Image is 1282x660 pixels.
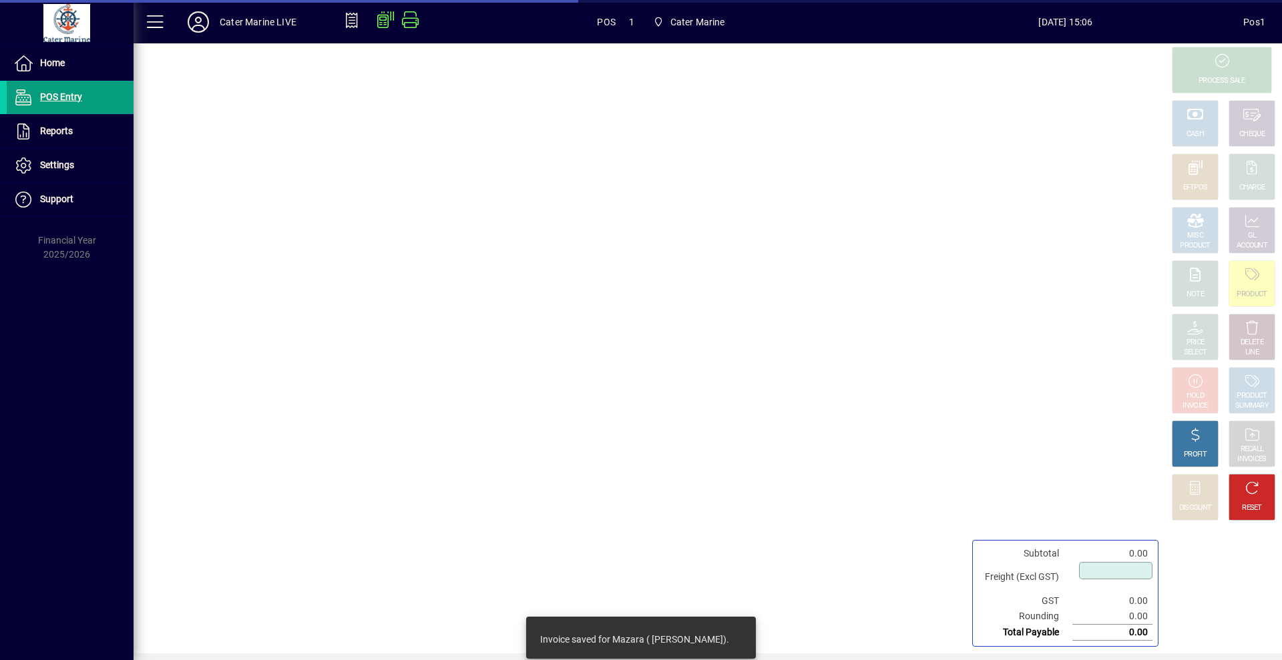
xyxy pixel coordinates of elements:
a: Reports [7,115,134,148]
span: 1 [629,11,634,33]
div: RECALL [1241,444,1264,454]
div: INVOICE [1183,401,1207,411]
span: POS [597,11,616,33]
div: DELETE [1241,338,1263,348]
a: Home [7,47,134,80]
div: Cater Marine LIVE [220,11,296,33]
span: POS Entry [40,91,82,102]
td: Total Payable [978,625,1072,641]
div: CHEQUE [1239,129,1265,139]
td: 0.00 [1072,546,1152,561]
div: PRODUCT [1180,241,1210,251]
div: Invoice saved for Mazara ( [PERSON_NAME]). [540,633,729,646]
span: [DATE] 15:06 [888,11,1244,33]
div: NOTE [1187,290,1204,300]
div: PROFIT [1184,450,1207,460]
div: PRODUCT [1237,391,1267,401]
td: GST [978,593,1072,609]
div: ACCOUNT [1237,241,1267,251]
div: INVOICES [1237,454,1266,464]
a: Support [7,183,134,216]
div: CHARGE [1239,183,1265,193]
div: GL [1248,231,1257,241]
td: 0.00 [1072,593,1152,609]
td: 0.00 [1072,609,1152,625]
div: Pos1 [1243,11,1265,33]
div: PROCESS SALE [1199,76,1245,86]
div: RESET [1242,503,1262,513]
span: Home [40,57,65,68]
td: Rounding [978,609,1072,625]
button: Profile [177,10,220,34]
div: SUMMARY [1235,401,1269,411]
div: HOLD [1187,391,1204,401]
span: Reports [40,125,73,136]
span: Cater Marine [670,11,725,33]
span: Support [40,194,73,204]
span: Cater Marine [648,10,730,34]
div: PRODUCT [1237,290,1267,300]
td: Freight (Excl GST) [978,561,1072,593]
td: Subtotal [978,546,1072,561]
div: LINE [1245,348,1259,358]
div: MISC [1187,231,1203,241]
div: EFTPOS [1183,183,1208,193]
div: SELECT [1184,348,1207,358]
div: DISCOUNT [1179,503,1211,513]
span: Settings [40,159,74,170]
div: CASH [1187,129,1204,139]
td: 0.00 [1072,625,1152,641]
a: Settings [7,149,134,182]
div: PRICE [1187,338,1205,348]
